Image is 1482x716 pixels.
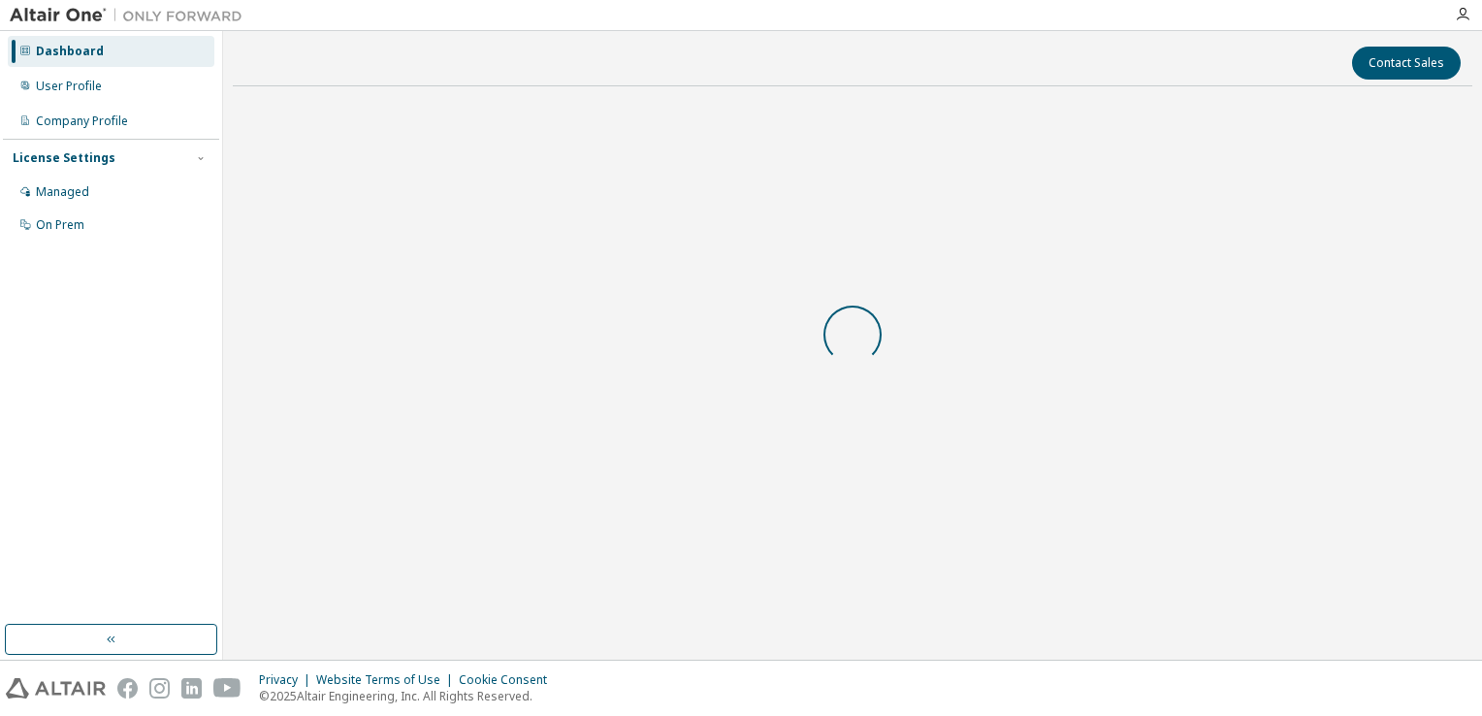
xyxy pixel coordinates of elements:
[10,6,252,25] img: Altair One
[181,678,202,699] img: linkedin.svg
[36,184,89,200] div: Managed
[1352,47,1461,80] button: Contact Sales
[459,672,559,688] div: Cookie Consent
[259,688,559,704] p: © 2025 Altair Engineering, Inc. All Rights Reserved.
[149,678,170,699] img: instagram.svg
[6,678,106,699] img: altair_logo.svg
[13,150,115,166] div: License Settings
[36,114,128,129] div: Company Profile
[36,217,84,233] div: On Prem
[259,672,316,688] div: Privacy
[36,44,104,59] div: Dashboard
[117,678,138,699] img: facebook.svg
[316,672,459,688] div: Website Terms of Use
[36,79,102,94] div: User Profile
[213,678,242,699] img: youtube.svg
